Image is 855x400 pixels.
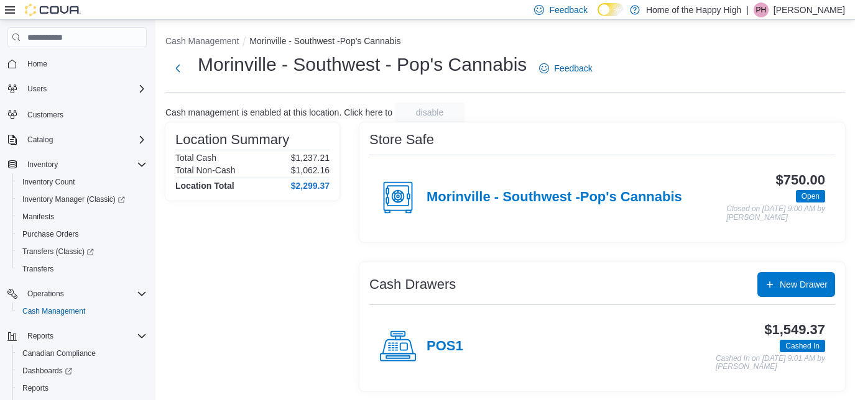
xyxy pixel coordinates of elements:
span: Customers [27,110,63,120]
a: Purchase Orders [17,227,84,242]
span: Inventory Manager (Classic) [17,192,147,207]
h6: Total Non-Cash [175,165,236,175]
span: Home [22,56,147,71]
a: Feedback [534,56,597,81]
p: | [746,2,749,17]
span: Reports [17,381,147,396]
div: Parker Hawkins [754,2,769,17]
a: Dashboards [12,362,152,380]
a: Inventory Manager (Classic) [17,192,130,207]
p: Cash management is enabled at this location. Click here to [165,107,392,117]
button: Canadian Compliance [12,345,152,362]
p: [PERSON_NAME] [774,2,845,17]
button: Catalog [2,131,152,148]
button: Catalog [22,132,58,147]
button: disable [395,102,464,122]
span: Inventory [22,157,147,172]
span: Catalog [27,135,53,145]
button: Inventory [2,156,152,173]
span: Manifests [22,212,54,222]
span: Inventory Manager (Classic) [22,194,125,204]
span: Open [802,191,820,202]
a: Inventory Manager (Classic) [12,191,152,208]
h1: Morinville - Southwest - Pop's Cannabis [198,52,527,77]
span: Inventory [27,160,58,170]
a: Cash Management [17,304,90,319]
a: Transfers [17,261,58,276]
span: Transfers [17,261,147,276]
h6: Total Cash [175,153,216,163]
a: Canadian Compliance [17,346,101,361]
span: Home [27,59,47,69]
span: Feedback [554,62,592,75]
img: Cova [25,4,81,16]
span: Purchase Orders [17,227,147,242]
p: Home of the Happy High [646,2,741,17]
button: Reports [12,380,152,397]
span: Operations [27,289,64,299]
h4: POS1 [427,339,463,355]
h3: $1,549.37 [764,322,825,337]
span: Operations [22,286,147,301]
span: Reports [27,331,53,341]
button: Operations [22,286,69,301]
button: New Drawer [757,272,835,297]
button: Users [2,80,152,98]
span: Reports [22,383,49,393]
button: Morinville - Southwest -Pop's Cannabis [249,36,400,46]
span: Canadian Compliance [22,348,96,358]
button: Transfers [12,260,152,278]
button: Reports [22,329,58,343]
button: Next [165,56,190,81]
span: Cash Management [22,306,85,316]
button: Home [2,55,152,73]
span: Purchase Orders [22,229,79,239]
button: Inventory [22,157,63,172]
input: Dark Mode [598,3,624,16]
button: Customers [2,105,152,123]
h4: Location Total [175,181,234,191]
span: Open [796,190,825,202]
span: Manifests [17,209,147,224]
span: PH [756,2,767,17]
span: Cashed In [780,340,825,352]
a: Manifests [17,209,59,224]
span: disable [416,106,443,119]
span: Catalog [22,132,147,147]
span: Cashed In [785,340,820,352]
span: Users [27,84,47,94]
h4: $2,299.37 [291,181,330,191]
span: Transfers (Classic) [22,247,94,257]
a: Reports [17,381,53,396]
a: Transfers (Classic) [17,244,99,259]
p: $1,062.16 [291,165,330,175]
button: Cash Management [165,36,239,46]
span: Inventory Count [17,175,147,189]
span: Reports [22,329,147,343]
button: Inventory Count [12,173,152,191]
button: Manifests [12,208,152,225]
button: Reports [2,327,152,345]
span: Cash Management [17,304,147,319]
button: Users [22,81,52,96]
span: New Drawer [780,278,828,291]
span: Transfers (Classic) [17,244,147,259]
nav: An example of EuiBreadcrumbs [165,35,845,50]
span: Dashboards [22,366,72,376]
h3: Cash Drawers [369,277,456,292]
span: Canadian Compliance [17,346,147,361]
h3: $750.00 [776,173,825,188]
p: $1,237.21 [291,153,330,163]
span: Users [22,81,147,96]
span: Dashboards [17,363,147,378]
button: Cash Management [12,302,152,320]
a: Customers [22,107,68,122]
span: Dark Mode [598,16,598,17]
h4: Morinville - Southwest -Pop's Cannabis [427,189,682,206]
a: Home [22,57,52,71]
a: Inventory Count [17,175,80,189]
h3: Location Summary [175,132,289,147]
span: Inventory Count [22,177,75,187]
span: Feedback [549,4,587,16]
h3: Store Safe [369,132,434,147]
